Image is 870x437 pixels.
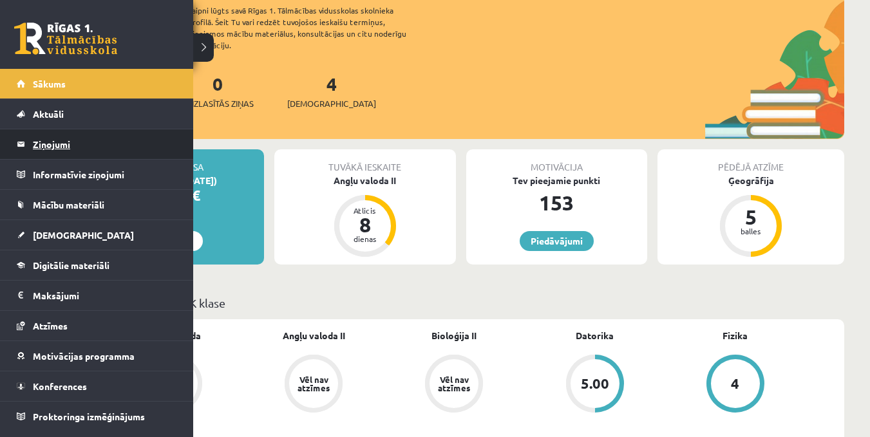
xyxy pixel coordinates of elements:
a: 4[DEMOGRAPHIC_DATA] [287,72,376,110]
span: Konferences [33,380,87,392]
a: Motivācijas programma [17,341,177,371]
a: Vēl nav atzīmes [243,355,384,415]
span: [DEMOGRAPHIC_DATA] [287,97,376,110]
div: dienas [346,235,384,243]
a: Angļu valoda II [283,329,345,342]
span: Motivācijas programma [33,350,135,362]
a: Rīgas 1. Tālmācības vidusskola [14,23,117,55]
a: Angļu valoda II Atlicis 8 dienas [274,174,456,259]
div: 5.00 [581,377,609,391]
span: € [192,186,200,205]
div: Vēl nav atzīmes [296,375,332,392]
div: Ģeogrāfija [657,174,844,187]
a: [DEMOGRAPHIC_DATA] [17,220,177,250]
a: Sākums [17,69,177,98]
div: 5 [732,207,770,227]
span: Sākums [33,78,66,89]
a: Proktoringa izmēģinājums [17,402,177,431]
a: Piedāvājumi [520,231,594,251]
legend: Maksājumi [33,281,177,310]
div: Angļu valoda II [274,174,456,187]
div: Pēdējā atzīme [657,149,844,174]
div: Tuvākā ieskaite [274,149,456,174]
span: Proktoringa izmēģinājums [33,411,145,422]
a: Fizika [723,329,748,342]
a: Aktuāli [17,99,177,129]
a: Bioloģija II [431,329,477,342]
a: Ģeogrāfija 5 balles [657,174,844,259]
div: 4 [731,377,739,391]
span: Mācību materiāli [33,199,104,210]
a: 0Neizlasītās ziņas [182,72,254,110]
span: Aktuāli [33,108,64,120]
a: Mācību materiāli [17,190,177,219]
span: Neizlasītās ziņas [182,97,254,110]
div: Laipni lūgts savā Rīgas 1. Tālmācības vidusskolas skolnieka profilā. Šeit Tu vari redzēt tuvojošo... [188,5,429,51]
div: Tev pieejamie punkti [466,174,648,187]
div: Atlicis [346,207,384,214]
span: [DEMOGRAPHIC_DATA] [33,229,134,241]
a: Informatīvie ziņojumi [17,160,177,189]
div: balles [732,227,770,235]
a: Maksājumi [17,281,177,310]
legend: Ziņojumi [33,129,177,159]
span: Atzīmes [33,320,68,331]
div: Motivācija [466,149,648,174]
div: 153 [466,187,648,218]
div: 8 [346,214,384,235]
a: Atzīmes [17,311,177,340]
a: Digitālie materiāli [17,250,177,280]
legend: Informatīvie ziņojumi [33,160,177,189]
div: Vēl nav atzīmes [436,375,472,392]
a: 4 [665,355,806,415]
a: Konferences [17,371,177,401]
a: 5.00 [525,355,665,415]
span: Digitālie materiāli [33,259,109,271]
p: Mācību plāns 12.a2 JK klase [82,294,839,311]
a: Ziņojumi [17,129,177,159]
a: Vēl nav atzīmes [384,355,524,415]
a: Datorika [576,329,614,342]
